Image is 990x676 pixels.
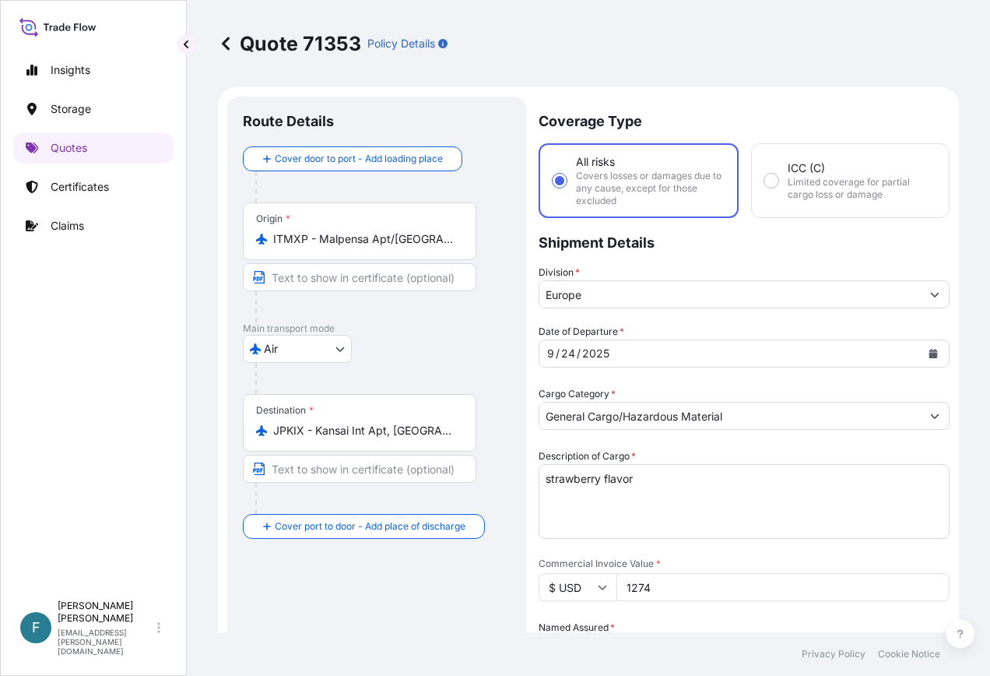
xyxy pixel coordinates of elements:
input: Type to search division [539,280,921,308]
span: F [32,620,40,636]
span: Air [264,341,278,357]
label: Division [539,265,580,280]
span: ICC (C) [788,160,825,176]
span: Covers losses or damages due to any cause, except for those excluded [576,170,725,207]
div: / [556,344,560,363]
div: year, [581,344,611,363]
p: [PERSON_NAME] [PERSON_NAME] [58,600,154,625]
p: Coverage Type [539,97,950,143]
p: Shipment Details [539,218,950,265]
input: Origin [273,231,457,247]
span: Limited coverage for partial cargo loss or damage [788,176,936,201]
p: Quotes [51,140,87,156]
a: Certificates [13,171,174,202]
label: Description of Cargo [539,449,636,464]
span: Cover door to port - Add loading place [275,151,443,167]
p: Insights [51,62,90,78]
a: Privacy Policy [802,648,865,660]
a: Claims [13,210,174,241]
button: Show suggestions [921,280,949,308]
p: Policy Details [367,36,435,51]
span: Commercial Invoice Value [539,558,950,570]
div: Destination [256,404,314,417]
button: Show suggestions [921,402,949,430]
p: Claims [51,218,84,234]
a: Insights [13,55,174,86]
textarea: strawberry flavor [539,464,950,539]
p: Quote 71353 [218,31,361,56]
div: month, [546,344,556,363]
div: / [577,344,581,363]
input: ICC (C)Limited coverage for partial cargo loss or damage [764,174,778,188]
input: Select a commodity type [539,402,921,430]
a: Cookie Notice [878,648,940,660]
span: Date of Departure [539,324,624,340]
button: Cover door to port - Add loading place [243,146,462,171]
p: Main transport mode [243,322,511,335]
button: Select transport [243,335,352,363]
a: Quotes [13,132,174,164]
label: Cargo Category [539,386,616,402]
input: Destination [273,423,457,438]
div: day, [560,344,577,363]
input: Type amount [616,573,950,601]
div: Origin [256,213,290,225]
p: [EMAIL_ADDRESS][PERSON_NAME][DOMAIN_NAME] [58,628,154,656]
p: Storage [51,101,91,117]
span: Cover port to door - Add place of discharge [275,519,465,534]
input: All risksCovers losses or damages due to any cause, except for those excluded [553,174,567,188]
p: Certificates [51,179,109,195]
p: Route Details [243,112,334,131]
button: Cover port to door - Add place of discharge [243,514,485,539]
input: Text to appear on certificate [243,455,476,483]
span: All risks [576,154,615,170]
label: Named Assured [539,620,615,636]
input: Text to appear on certificate [243,263,476,291]
button: Calendar [921,341,946,366]
a: Storage [13,93,174,125]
